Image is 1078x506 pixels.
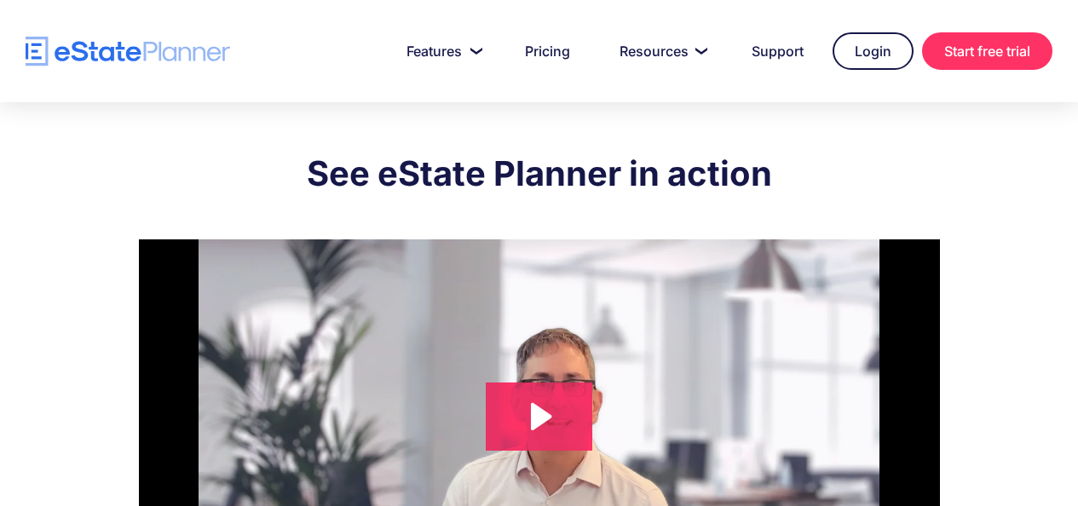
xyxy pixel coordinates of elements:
a: Resources [599,34,723,68]
a: Start free trial [922,32,1052,70]
h2: See eState Planner in action [139,152,940,195]
a: Features [386,34,496,68]
a: Support [731,34,824,68]
button: Play Video: eState Product Demo Video [486,382,592,451]
a: Pricing [504,34,591,68]
a: Login [833,32,914,70]
a: home [26,37,230,66]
